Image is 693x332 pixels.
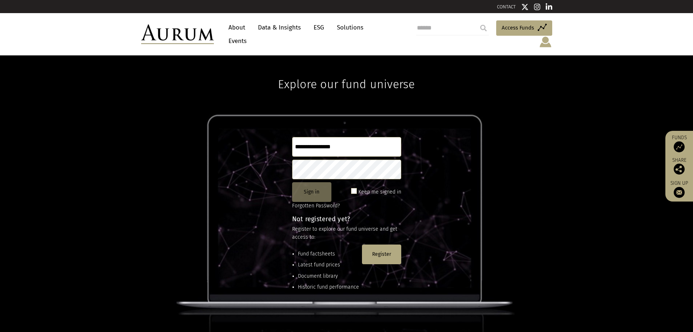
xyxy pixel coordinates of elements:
img: Linkedin icon [546,3,552,11]
a: About [225,21,249,34]
h1: Explore our fund universe [278,55,415,91]
img: Share this post [674,164,685,175]
img: Sign up to our newsletter [674,187,685,198]
a: Data & Insights [254,21,304,34]
div: Share [669,158,689,175]
a: Forgotten Password? [292,203,340,209]
li: Document library [298,272,359,280]
a: ESG [310,21,328,34]
button: Register [362,245,401,264]
img: Instagram icon [534,3,541,11]
a: Sign up [669,180,689,198]
img: Twitter icon [521,3,529,11]
li: Fund factsheets [298,250,359,258]
img: Access Funds [674,141,685,152]
li: Historic fund performance [298,283,359,291]
label: Keep me signed in [358,188,401,196]
a: Events [225,34,247,48]
h4: Not registered yet? [292,216,401,222]
button: Sign in [292,182,331,202]
img: account-icon.svg [539,36,552,48]
input: Submit [476,21,491,35]
a: Funds [669,134,689,152]
a: Access Funds [496,20,552,36]
span: Access Funds [502,23,534,32]
img: Aurum [141,24,214,44]
li: Latest fund prices [298,261,359,269]
a: CONTACT [497,4,516,9]
a: Solutions [333,21,367,34]
p: Register to explore our fund universe and get access to: [292,225,401,242]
